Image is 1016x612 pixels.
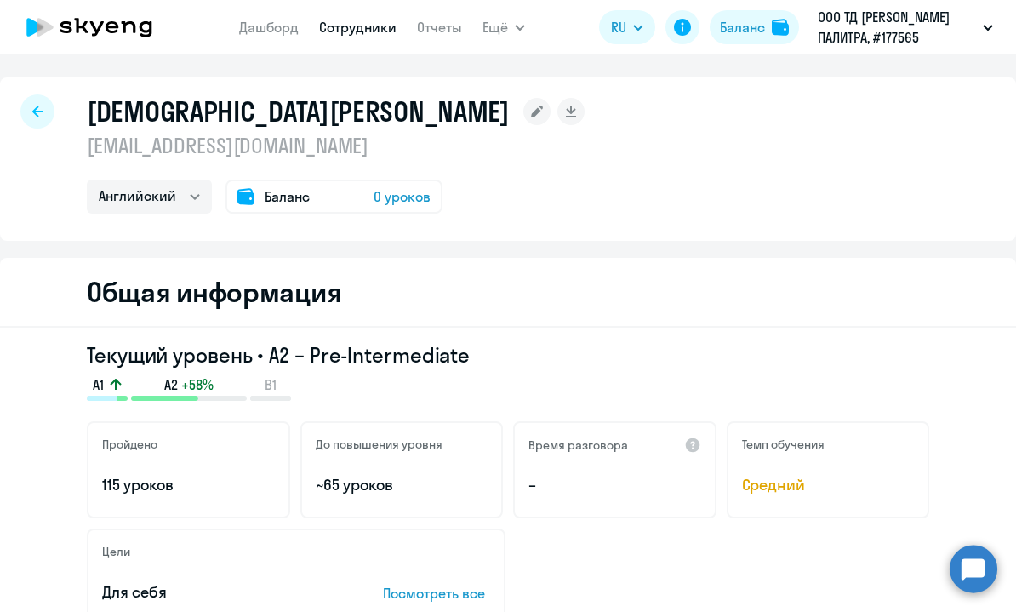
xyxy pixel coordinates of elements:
h5: Пройдено [102,437,157,452]
div: Баланс [720,17,765,37]
h5: Цели [102,544,130,559]
h1: [DEMOGRAPHIC_DATA][PERSON_NAME] [87,94,510,129]
button: Ещё [482,10,525,44]
a: Дашборд [239,19,299,36]
button: ООО ТД [PERSON_NAME] ПАЛИТРА, #177565 [809,7,1002,48]
a: Сотрудники [319,19,397,36]
p: ООО ТД [PERSON_NAME] ПАЛИТРА, #177565 [818,7,976,48]
span: Баланс [265,186,310,207]
span: Средний [742,474,915,496]
button: RU [599,10,655,44]
span: B1 [265,375,277,394]
span: 0 уроков [374,186,431,207]
img: balance [772,19,789,36]
span: A1 [93,375,104,394]
p: ~65 уроков [316,474,488,496]
button: Балансbalance [710,10,799,44]
span: +58% [181,375,214,394]
span: RU [611,17,626,37]
p: [EMAIL_ADDRESS][DOMAIN_NAME] [87,132,585,159]
h5: До повышения уровня [316,437,442,452]
h2: Общая информация [87,275,341,309]
a: Отчеты [417,19,462,36]
h3: Текущий уровень • A2 – Pre-Intermediate [87,341,929,369]
p: Для себя [102,581,330,603]
span: Ещё [482,17,508,37]
span: A2 [164,375,178,394]
p: – [528,474,701,496]
h5: Темп обучения [742,437,825,452]
p: 115 уроков [102,474,275,496]
h5: Время разговора [528,438,628,453]
p: Посмотреть все [383,583,490,603]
